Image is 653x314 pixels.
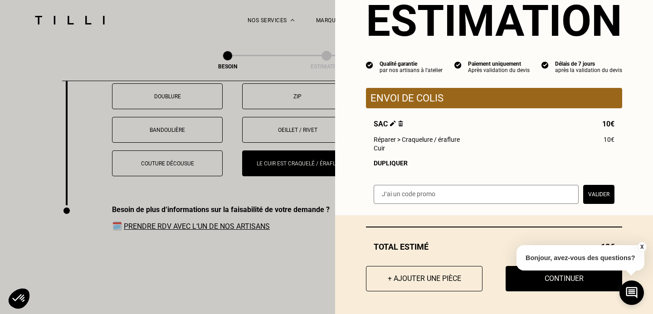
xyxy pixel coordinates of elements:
[366,242,622,251] div: Total estimé
[468,61,530,67] div: Paiement uniquement
[374,120,403,128] span: Sac
[555,67,622,73] div: après la validation du devis
[374,185,579,204] input: J‘ai un code promo
[454,61,462,69] img: icon list info
[390,121,396,126] img: Éditer
[374,159,614,167] div: Dupliquer
[374,145,385,152] span: Cuir
[398,121,403,126] img: Supprimer
[366,266,482,291] button: + Ajouter une pièce
[602,120,614,128] span: 10€
[604,136,614,143] span: 10€
[374,136,460,143] span: Réparer > Craquelure / éraflure
[506,266,622,291] button: Continuer
[370,92,618,104] p: Envoi de colis
[541,61,549,69] img: icon list info
[366,61,373,69] img: icon list info
[468,67,530,73] div: Après validation du devis
[380,61,443,67] div: Qualité garantie
[380,67,443,73] div: par nos artisans à l'atelier
[583,185,614,204] button: Valider
[555,61,622,67] div: Délais de 7 jours
[517,245,644,271] p: Bonjour, avez-vous des questions?
[637,242,646,252] button: X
